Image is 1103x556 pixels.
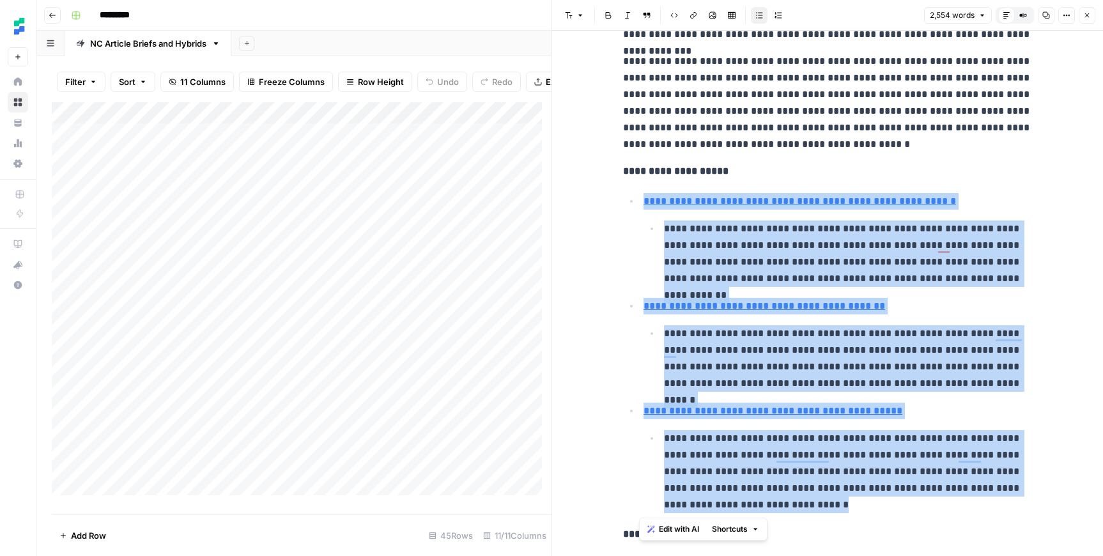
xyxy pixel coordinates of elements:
span: Sort [119,75,135,88]
button: 2,554 words [924,7,992,24]
span: 2,554 words [930,10,975,21]
button: Shortcuts [707,521,764,537]
button: Workspace: Ten Speed [8,10,28,42]
button: 11 Columns [160,72,234,92]
img: Ten Speed Logo [8,15,31,38]
a: NC Article Briefs and Hybrids [65,31,231,56]
a: Settings [8,153,28,174]
span: Row Height [358,75,404,88]
button: Add Row [52,525,114,546]
div: NC Article Briefs and Hybrids [90,37,206,50]
button: Undo [417,72,467,92]
a: AirOps Academy [8,234,28,254]
button: Export CSV [526,72,599,92]
button: Filter [57,72,105,92]
span: Shortcuts [712,523,748,535]
button: Sort [111,72,155,92]
button: Edit with AI [642,521,704,537]
div: 11/11 Columns [478,525,551,546]
button: Row Height [338,72,412,92]
a: Your Data [8,112,28,133]
span: Freeze Columns [259,75,325,88]
a: Browse [8,92,28,112]
span: Add Row [71,529,106,542]
a: Usage [8,133,28,153]
button: What's new? [8,254,28,275]
span: Redo [492,75,513,88]
span: Filter [65,75,86,88]
span: 11 Columns [180,75,226,88]
button: Freeze Columns [239,72,333,92]
a: Home [8,72,28,92]
span: Edit with AI [659,523,699,535]
div: 45 Rows [424,525,478,546]
span: Undo [437,75,459,88]
div: What's new? [8,255,27,274]
button: Redo [472,72,521,92]
button: Help + Support [8,275,28,295]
